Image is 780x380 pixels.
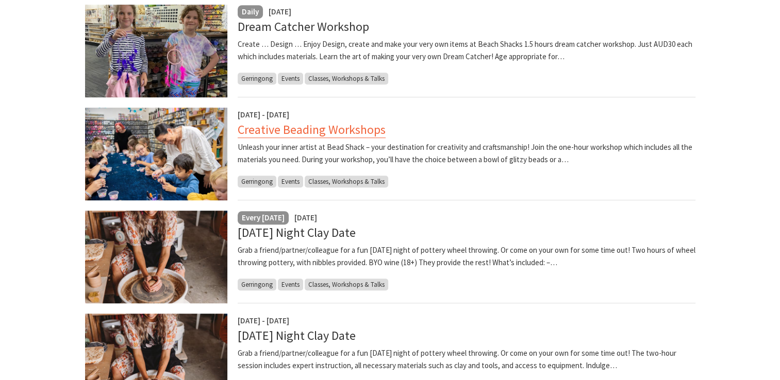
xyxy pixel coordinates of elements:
[238,176,276,187] span: Gerringong
[238,122,386,138] a: Creative Beading Workshops
[238,38,695,63] p: Create … Design … Enjoy Design, create and make your very own items at Beach Shacks 1.5 hours dre...
[238,347,695,372] p: Grab a friend/partner/colleague for a fun [DATE] night of pottery wheel throwing. Or come on your...
[238,279,276,290] span: Gerringong
[305,279,388,290] span: Classes, Workshops & Talks
[238,224,356,240] a: [DATE] Night Clay Date
[238,327,356,343] a: [DATE] Night Clay Date
[305,176,388,187] span: Classes, Workshops & Talks
[305,73,388,84] span: Classes, Workshops & Talks
[238,110,289,119] span: [DATE] - [DATE]
[294,213,317,222] span: [DATE]
[278,73,303,84] span: Events
[238,244,695,269] p: Grab a friend/partner/colleague for a fun [DATE] night of pottery wheel throwing. Or come on your...
[278,176,303,187] span: Events
[238,73,276,84] span: Gerringong
[242,6,259,18] p: Daily
[238,141,695,166] p: Unleash your inner artist at Bead Shack – your destination for creativity and craftsmanship! Join...
[269,7,291,16] span: [DATE]
[238,19,369,34] a: Dream Catcher Workshop
[238,316,289,325] span: [DATE] - [DATE]
[85,108,227,200] img: Workshops Activities Fun Things to Do in Gerringong
[85,211,227,303] img: Photo shows female sitting at pottery wheel with hands on a ball of clay
[278,279,303,290] span: Events
[85,5,227,97] img: Making a dream catcher with beads feathers a web and hanger is very popular for a class
[242,212,285,224] p: Every [DATE]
